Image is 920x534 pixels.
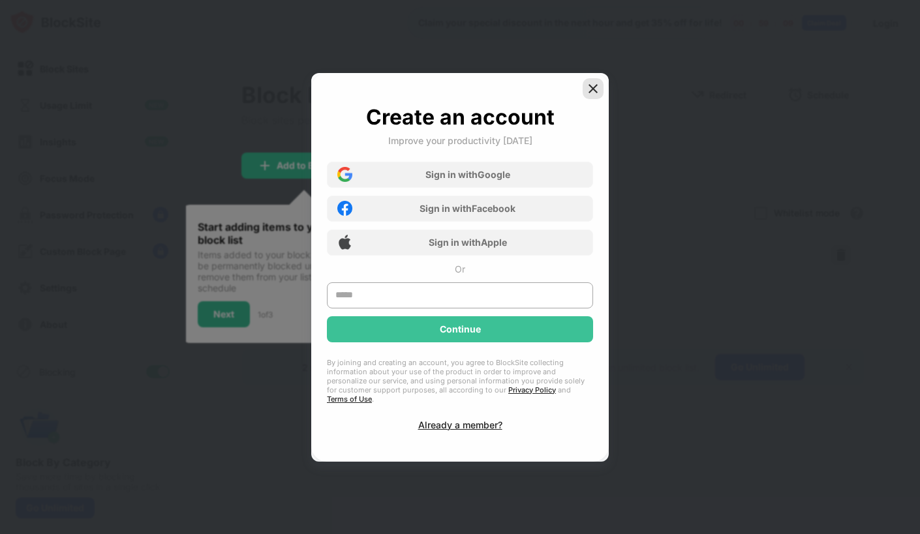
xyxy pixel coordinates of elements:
img: apple-icon.png [337,235,352,250]
div: Continue [440,324,481,334]
div: Sign in with Apple [429,237,507,248]
div: Sign in with Google [425,169,510,180]
div: Create an account [366,104,555,130]
a: Privacy Policy [508,385,556,394]
img: google-icon.png [337,167,352,182]
img: facebook-icon.png [337,201,352,216]
div: Already a member? [418,419,502,430]
div: Or [455,263,465,274]
div: By joining and creating an account, you agree to BlockSite collecting information about your use ... [327,358,593,404]
div: Improve your productivity [DATE] [388,135,532,146]
a: Terms of Use [327,394,372,404]
div: Sign in with Facebook [420,203,515,214]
